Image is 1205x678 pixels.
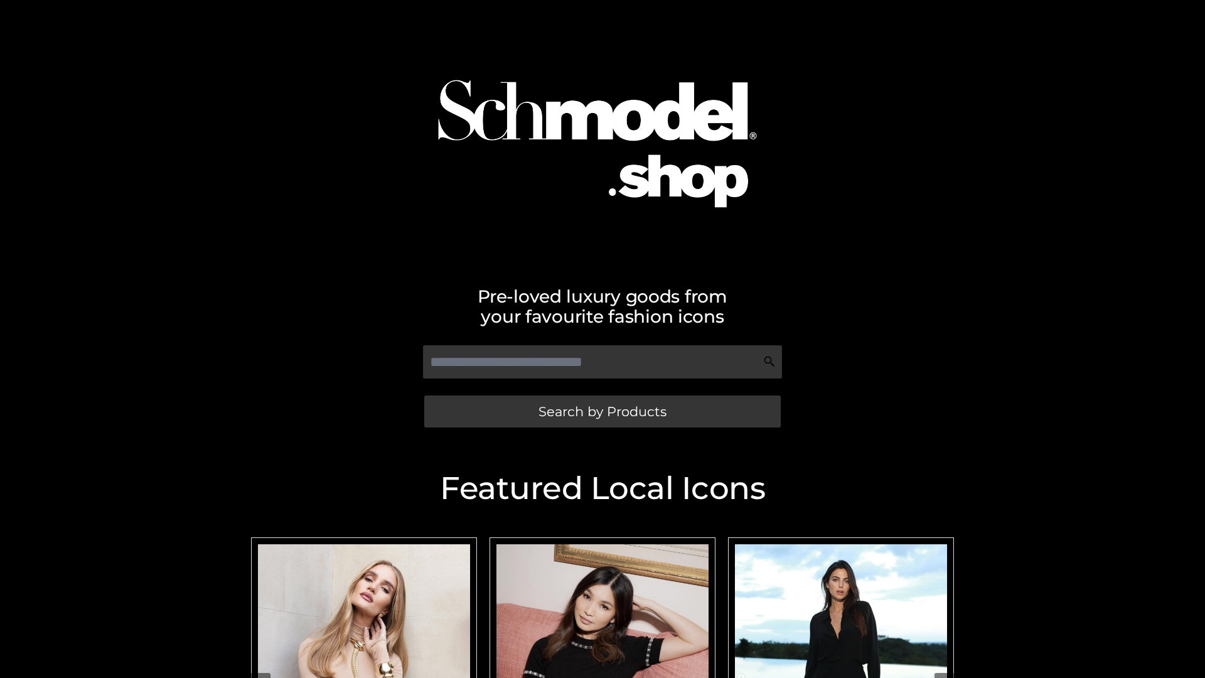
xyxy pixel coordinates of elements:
img: Search Icon [763,355,776,368]
a: Search by Products [424,395,781,428]
span: Search by Products [538,405,667,418]
h2: Featured Local Icons​ [245,473,960,504]
h2: Pre-loved luxury goods from your favourite fashion icons [245,286,960,326]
